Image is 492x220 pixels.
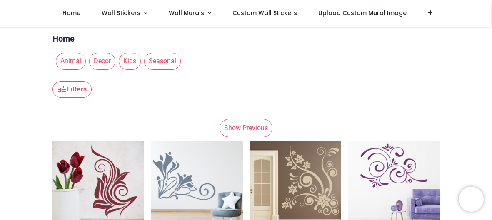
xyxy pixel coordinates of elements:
[119,53,141,69] span: Kids
[102,9,140,17] span: Wall Stickers
[169,9,204,17] span: Wall Murals
[459,187,484,212] iframe: Brevo live chat
[141,53,181,69] button: Seasonal
[52,53,86,69] button: Animal
[144,53,181,69] span: Seasonal
[89,53,115,69] span: Decor
[232,9,297,17] span: Custom Wall Stickers
[318,9,407,17] span: Upload Custom Mural Image
[86,53,115,69] button: Decor
[52,33,75,44] a: Home
[62,9,80,17] span: Home
[52,81,92,98] button: Filters
[220,119,272,137] a: Show Previous
[56,53,86,69] span: Animal
[115,53,141,69] button: Kids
